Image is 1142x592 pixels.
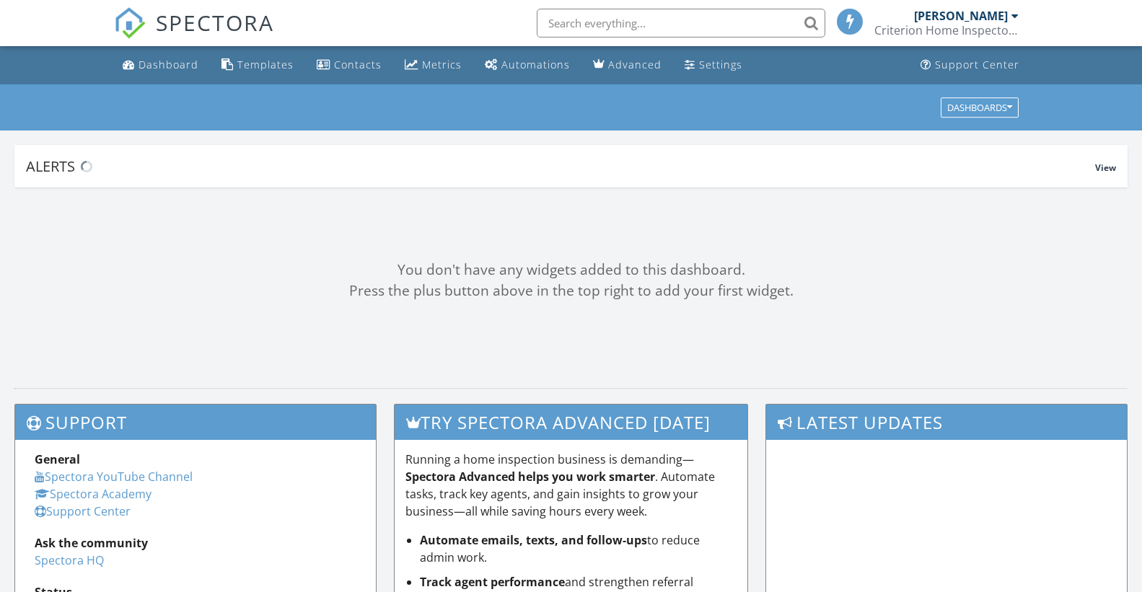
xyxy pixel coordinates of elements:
[587,52,667,79] a: Advanced
[874,23,1019,37] div: Criterion Home Inspectors, LLC
[405,469,655,485] strong: Spectora Advanced helps you work smarter
[35,503,131,519] a: Support Center
[156,7,274,37] span: SPECTORA
[15,405,376,440] h3: Support
[420,532,647,548] strong: Automate emails, texts, and follow-ups
[501,58,570,71] div: Automations
[1095,162,1116,174] span: View
[117,52,204,79] a: Dashboard
[766,405,1127,440] h3: Latest Updates
[35,552,104,568] a: Spectora HQ
[479,52,576,79] a: Automations (Basic)
[14,260,1128,280] div: You don't have any widgets added to this dashboard.
[947,102,1012,112] div: Dashboards
[14,280,1128,301] div: Press the plus button above in the top right to add your first widget.
[334,58,382,71] div: Contacts
[420,531,736,566] li: to reduce admin work.
[216,52,299,79] a: Templates
[139,58,198,71] div: Dashboard
[35,486,151,502] a: Spectora Academy
[399,52,467,79] a: Metrics
[114,7,146,39] img: The Best Home Inspection Software - Spectora
[915,52,1025,79] a: Support Center
[395,405,747,440] h3: Try spectora advanced [DATE]
[420,574,565,590] strong: Track agent performance
[679,52,748,79] a: Settings
[699,58,742,71] div: Settings
[26,156,1095,176] div: Alerts
[422,58,462,71] div: Metrics
[935,58,1019,71] div: Support Center
[114,19,274,50] a: SPECTORA
[941,97,1019,118] button: Dashboards
[405,451,736,520] p: Running a home inspection business is demanding— . Automate tasks, track key agents, and gain ins...
[537,9,825,37] input: Search everything...
[914,9,1008,23] div: [PERSON_NAME]
[35,534,356,552] div: Ask the community
[311,52,387,79] a: Contacts
[608,58,662,71] div: Advanced
[237,58,294,71] div: Templates
[35,469,193,485] a: Spectora YouTube Channel
[35,451,80,467] strong: General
